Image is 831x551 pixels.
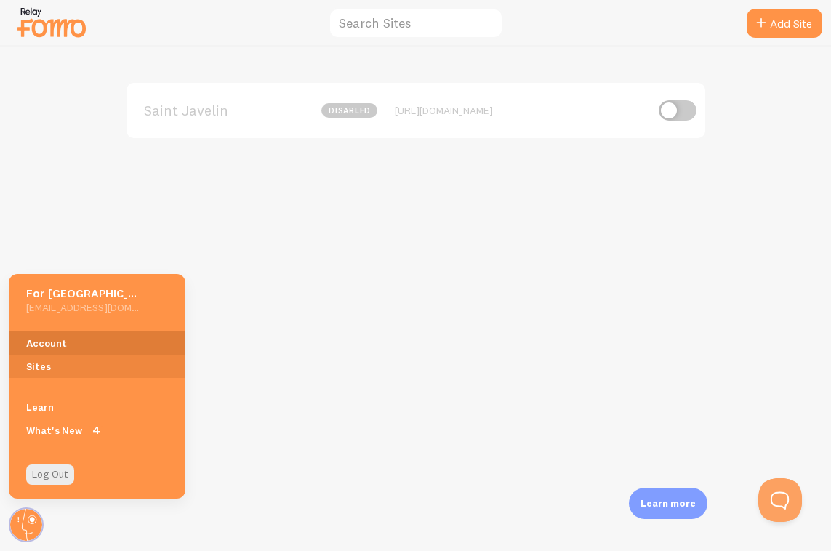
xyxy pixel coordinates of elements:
h5: [EMAIL_ADDRESS][DOMAIN_NAME] [26,301,139,314]
a: Sites [9,355,185,378]
a: Account [9,331,185,355]
span: disabled [321,103,377,118]
h5: For [GEOGRAPHIC_DATA] Admin [26,286,139,301]
span: Saint Javelin [144,104,261,117]
span: 4 [89,423,103,438]
p: Learn more [641,496,696,510]
iframe: Help Scout Beacon - Open [758,478,802,522]
div: Learn more [629,488,707,519]
a: Learn [9,395,185,419]
a: What's New [9,419,185,442]
div: [URL][DOMAIN_NAME] [395,104,646,117]
a: Log Out [26,464,74,485]
img: fomo-relay-logo-orange.svg [15,4,88,41]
